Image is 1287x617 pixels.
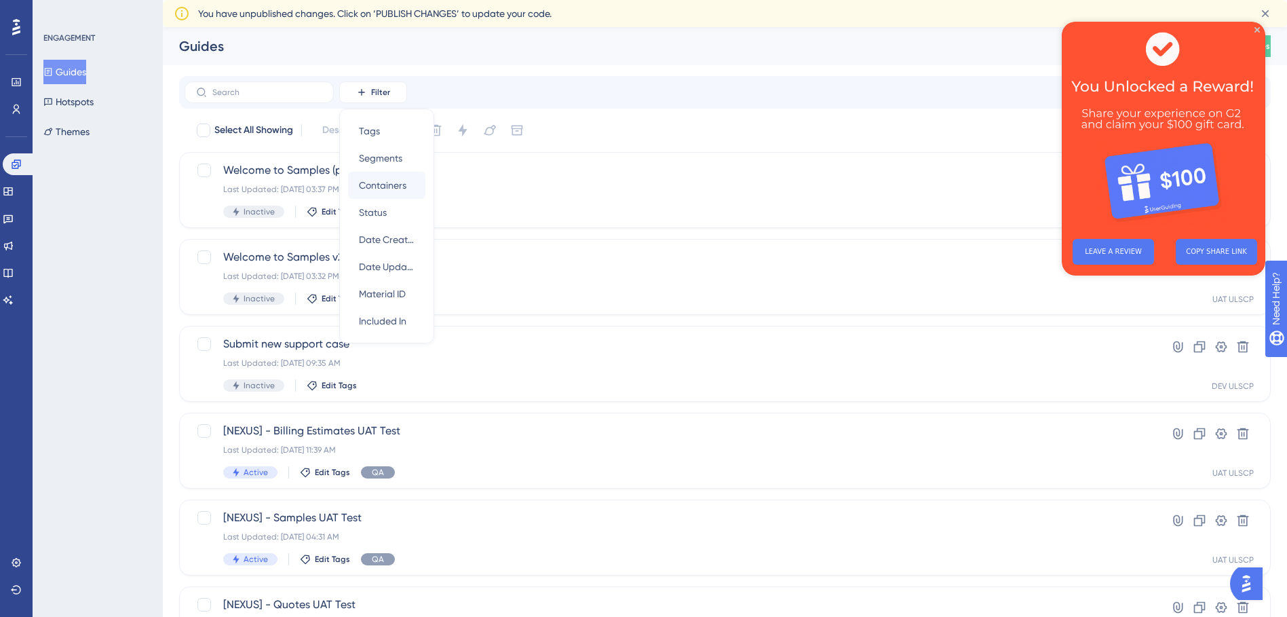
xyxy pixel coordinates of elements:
button: Status [348,199,425,226]
div: DEV ULSCP [1212,381,1254,392]
div: UAT ULSCP [1212,468,1254,479]
div: Last Updated: [DATE] 03:37 PM [223,184,1118,195]
span: Edit Tags [322,293,357,304]
span: [NEXUS] - Quotes UAT Test [223,597,1118,613]
button: Edit Tags [300,467,350,478]
button: Edit Tags [307,293,357,304]
span: Inactive [244,380,275,391]
div: UAT ULSCP [1212,555,1254,565]
span: QA [372,467,384,478]
button: LEAVE A REVIEW [11,217,92,243]
span: Included In [359,313,406,329]
span: Need Help? [32,3,85,20]
span: Select All Showing [214,122,293,138]
button: Deselect [310,118,372,143]
span: Inactive [244,293,275,304]
span: Active [244,467,268,478]
input: Search [212,88,322,97]
span: Inactive [244,206,275,217]
div: Last Updated: [DATE] 03:32 PM [223,271,1118,282]
span: Segments [359,150,402,166]
button: Edit Tags [300,554,350,565]
span: QA [372,554,384,565]
button: Date Created [348,226,425,253]
button: Segments [348,145,425,172]
button: Themes [43,119,90,144]
span: Welcome to Samples v2 [223,249,1118,265]
span: [NEXUS] - Billing Estimates UAT Test [223,423,1118,439]
span: Edit Tags [315,467,350,478]
button: Tags [348,117,425,145]
span: Date Updated [359,259,415,275]
div: Last Updated: [DATE] 04:31 AM [223,531,1118,542]
span: Edit Tags [322,380,357,391]
iframe: UserGuiding AI Assistant Launcher [1230,563,1271,604]
button: Material ID [348,280,425,307]
button: Included In [348,307,425,335]
span: Edit Tags [322,206,357,217]
button: Hotspots [43,90,94,114]
span: [NEXUS] - Samples UAT Test [223,510,1118,526]
span: Welcome to Samples (part 2) [223,162,1118,179]
div: Last Updated: [DATE] 09:35 AM [223,358,1118,369]
div: Last Updated: [DATE] 11:39 AM [223,445,1118,455]
span: Submit new support case [223,336,1118,352]
span: Active [244,554,268,565]
div: Guides [179,37,1155,56]
span: Status [359,204,387,221]
span: Tags [359,123,380,139]
button: Guides [43,60,86,84]
span: Containers [359,177,406,193]
span: Material ID [359,286,406,302]
span: Edit Tags [315,554,350,565]
div: ENGAGEMENT [43,33,95,43]
button: COPY SHARE LINK [114,217,195,243]
div: Close Preview [193,5,198,11]
div: UAT ULSCP [1212,294,1254,305]
button: Date Updated [348,253,425,280]
button: Edit Tags [307,206,357,217]
span: Date Created [359,231,415,248]
span: Deselect [322,122,360,138]
span: Filter [371,87,390,98]
button: Containers [348,172,425,199]
button: Filter [339,81,407,103]
button: Edit Tags [307,380,357,391]
span: You have unpublished changes. Click on ‘PUBLISH CHANGES’ to update your code. [198,5,552,22]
